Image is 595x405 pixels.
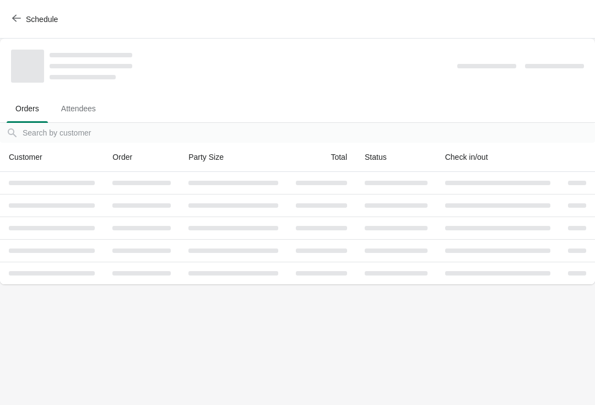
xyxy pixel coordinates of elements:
[104,143,180,172] th: Order
[287,143,356,172] th: Total
[7,99,48,118] span: Orders
[180,143,287,172] th: Party Size
[6,9,67,29] button: Schedule
[436,143,559,172] th: Check in/out
[52,99,105,118] span: Attendees
[22,123,595,143] input: Search by customer
[26,15,58,24] span: Schedule
[356,143,436,172] th: Status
